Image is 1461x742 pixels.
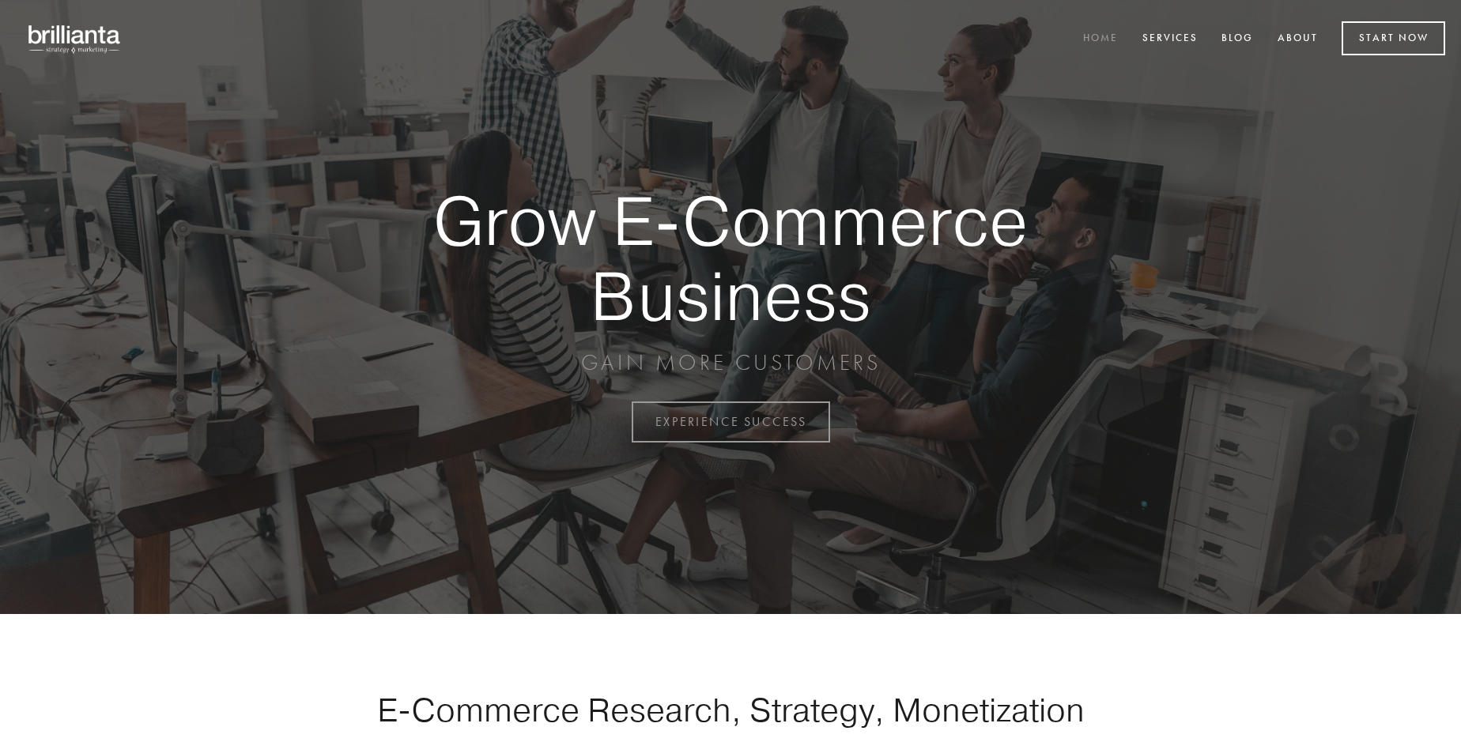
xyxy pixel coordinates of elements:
a: Services [1132,26,1208,52]
a: About [1267,26,1328,52]
a: EXPERIENCE SUCCESS [632,401,830,443]
strong: Grow E-Commerce Business [378,183,1083,333]
p: GAIN MORE CUSTOMERS [378,348,1083,377]
a: Home [1073,26,1128,52]
h1: E-Commerce Research, Strategy, Monetization [327,690,1134,729]
a: Blog [1211,26,1263,52]
a: Start Now [1342,21,1445,55]
img: brillianta - research, strategy, marketing [16,16,134,62]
